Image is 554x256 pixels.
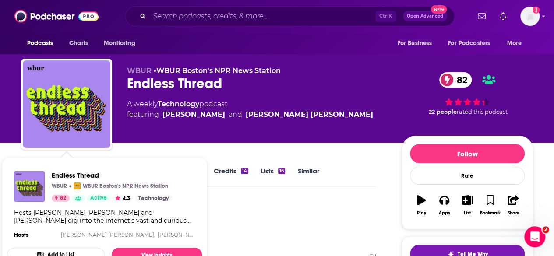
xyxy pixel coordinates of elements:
a: Technology [135,195,172,202]
a: Amory Sivertson [162,109,225,120]
a: 82 [439,72,472,88]
a: Similar [297,167,319,187]
a: Charts [64,35,93,52]
span: Ctrl K [375,11,396,22]
span: Active [90,194,107,203]
a: WBUR Boston's NPR News StationWBUR Boston's NPR News Station [74,182,168,189]
a: 82 [52,195,70,202]
a: Lists16 [261,167,285,187]
span: Monitoring [104,37,135,49]
button: open menu [501,35,533,52]
button: Show profile menu [520,7,540,26]
div: Search podcasts, credits, & more... [125,6,455,26]
button: open menu [98,35,146,52]
div: 82 22 peoplerated this podcast [402,67,533,121]
svg: Add a profile image [533,7,540,14]
img: Endless Thread [23,60,110,148]
input: Search podcasts, credits, & more... [149,9,375,23]
iframe: Intercom live chat [524,226,545,247]
button: open menu [21,35,64,52]
span: rated this podcast [457,109,508,115]
span: and [229,109,242,120]
div: Apps [439,210,450,216]
span: New [431,5,447,14]
button: 4.3 [113,195,133,202]
span: 82 [448,72,472,88]
a: Credits14 [214,167,248,187]
button: Follow [410,144,525,163]
a: WBUR Boston's NPR News Station [156,67,281,75]
div: Hosts [PERSON_NAME] [PERSON_NAME] and [PERSON_NAME] dig into the internet's vast and curious ecos... [14,209,195,224]
div: 14 [241,168,248,174]
span: More [507,37,522,49]
a: Ben Brock Johnson [246,109,373,120]
a: Active [87,195,110,202]
div: 16 [278,168,285,174]
button: open menu [391,35,443,52]
button: Open AdvancedNew [403,11,447,21]
button: open menu [442,35,503,52]
div: List [464,210,471,216]
span: For Podcasters [448,37,490,49]
button: List [456,189,479,221]
img: WBUR Boston's NPR News Station [74,182,81,189]
button: Bookmark [479,189,501,221]
span: 2 [542,226,549,233]
a: [PERSON_NAME] [PERSON_NAME], [61,231,155,238]
span: 82 [60,194,66,203]
span: 22 people [429,109,457,115]
span: • [154,67,281,75]
div: Share [507,210,519,216]
div: A weekly podcast [127,99,373,120]
div: Rate [410,167,525,185]
span: Podcasts [27,37,53,49]
span: Open Advanced [407,14,443,18]
img: Podchaser - Follow, Share and Rate Podcasts [14,8,99,25]
h4: Hosts [14,231,28,238]
button: Share [502,189,525,221]
span: For Business [397,37,432,49]
div: Play [417,210,426,216]
button: Apps [433,189,455,221]
span: WBUR [127,67,152,75]
button: Play [410,189,433,221]
a: Technology [158,100,199,108]
a: Show notifications dropdown [496,9,510,24]
span: Charts [69,37,88,49]
p: WBUR [52,182,67,189]
p: WBUR Boston's NPR News Station [83,182,168,189]
div: Bookmark [480,210,501,216]
span: featuring [127,109,373,120]
img: Endless Thread [14,171,45,202]
a: Endless Thread [52,171,172,179]
a: [PERSON_NAME] [158,231,204,238]
a: Show notifications dropdown [474,9,489,24]
span: Logged in as WesBurdett [520,7,540,26]
img: User Profile [520,7,540,26]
